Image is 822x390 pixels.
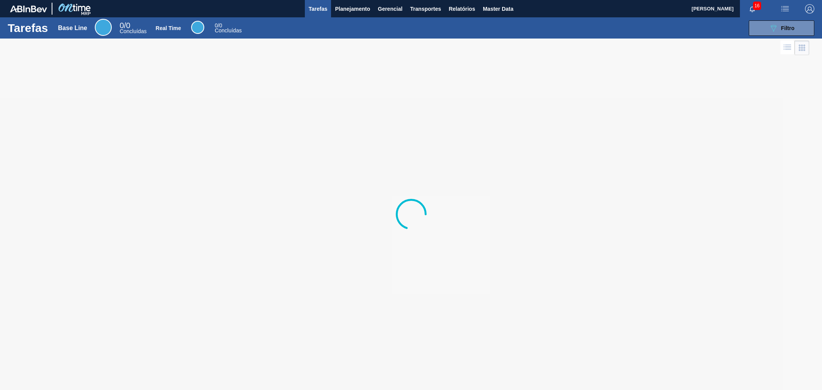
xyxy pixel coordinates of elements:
div: Base Line [58,25,87,32]
span: Transportes [410,4,441,13]
div: Base Line [119,22,146,34]
div: Real Time [191,21,204,34]
div: Real Time [156,25,181,31]
span: / 0 [119,21,130,30]
div: Base Line [95,19,112,36]
span: 0 [119,21,124,30]
span: Planejamento [335,4,370,13]
span: / 0 [215,22,222,29]
span: Concluídas [215,27,242,34]
span: Relatórios [449,4,475,13]
h1: Tarefas [8,24,48,32]
div: Real Time [215,23,242,33]
img: Logout [805,4,814,13]
span: Gerencial [378,4,403,13]
span: 0 [215,22,218,29]
span: 16 [753,2,761,10]
span: Master Data [483,4,513,13]
button: Notificações [740,3,765,14]
span: Filtro [781,25,795,31]
img: TNhmsLtSVTkK8tSr43FrP2fwEKptu5GPRR3wAAAABJRU5ErkJggg== [10,5,47,12]
span: Tarefas [309,4,328,13]
button: Filtro [749,20,814,36]
img: userActions [780,4,790,13]
span: Concluídas [119,28,146,34]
